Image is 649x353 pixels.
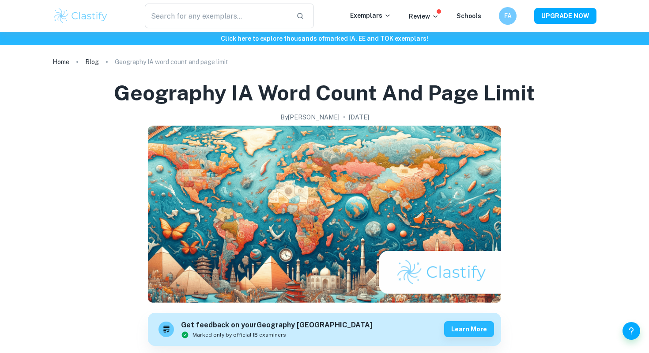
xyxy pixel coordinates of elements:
[343,112,345,122] p: •
[534,8,596,24] button: UPGRADE NOW
[145,4,289,28] input: Search for any exemplars...
[192,331,286,339] span: Marked only by official IB examiners
[409,12,439,21] p: Review
[349,112,369,122] h2: [DATE]
[503,11,513,21] h6: FA
[2,34,647,43] h6: Click here to explore thousands of marked IA, EE and TOK exemplars !
[499,7,517,25] button: FA
[114,79,535,107] h1: Geography IA word count and page limit
[53,56,69,68] a: Home
[444,321,494,337] button: Learn more
[115,57,228,67] p: Geography IA word count and page limit
[350,11,391,20] p: Exemplars
[148,313,501,346] a: Get feedback on yourGeography [GEOGRAPHIC_DATA]Marked only by official IB examinersLearn more
[623,322,640,340] button: Help and Feedback
[53,7,109,25] img: Clastify logo
[148,126,501,303] img: Geography IA word count and page limit cover image
[181,320,372,331] h6: Get feedback on your Geography [GEOGRAPHIC_DATA]
[85,56,99,68] a: Blog
[280,112,340,122] h2: By [PERSON_NAME]
[457,12,481,19] a: Schools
